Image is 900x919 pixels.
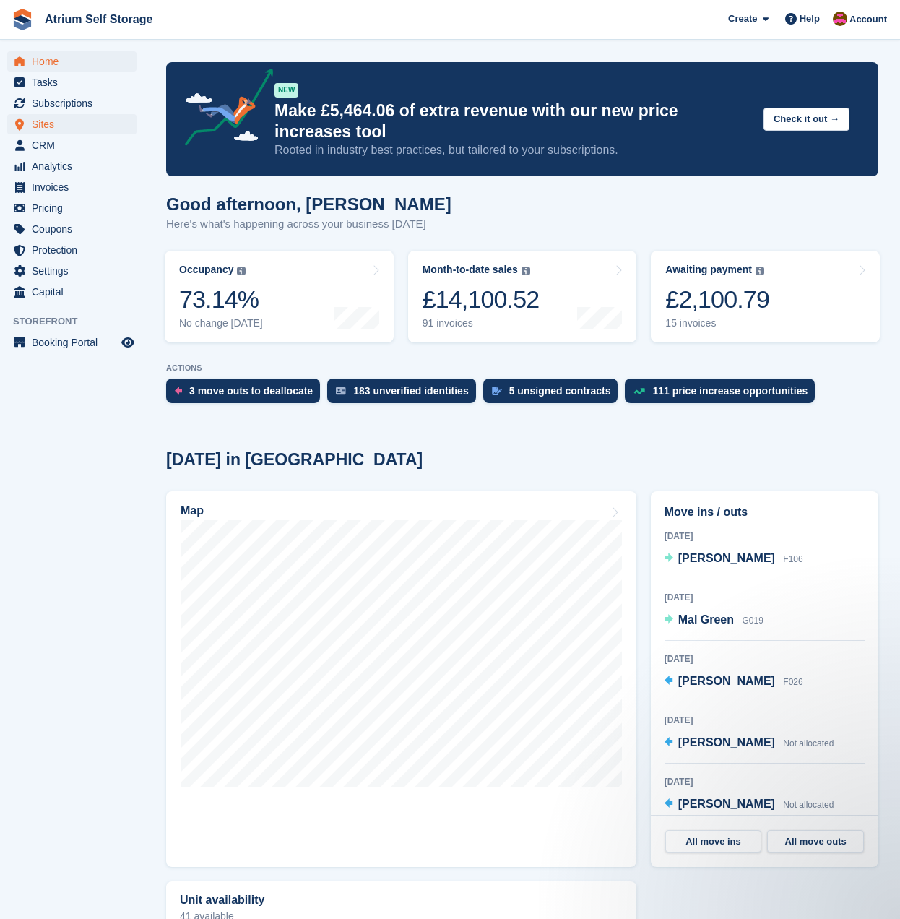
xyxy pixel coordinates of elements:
[32,135,118,155] span: CRM
[665,550,803,569] a: [PERSON_NAME] F106
[7,51,137,72] a: menu
[32,282,118,302] span: Capital
[522,267,530,275] img: icon-info-grey-7440780725fd019a000dd9b08b2336e03edf1995a4989e88bcd33f0948082b44.svg
[423,317,540,329] div: 91 invoices
[166,450,423,470] h2: [DATE] in [GEOGRAPHIC_DATA]
[7,156,137,176] a: menu
[7,135,137,155] a: menu
[166,491,636,867] a: Map
[32,198,118,218] span: Pricing
[7,282,137,302] a: menu
[179,264,233,276] div: Occupancy
[783,800,834,810] span: Not allocated
[7,332,137,353] a: menu
[665,775,865,788] div: [DATE]
[7,114,137,134] a: menu
[423,264,518,276] div: Month-to-date sales
[327,379,483,410] a: 183 unverified identities
[166,216,451,233] p: Here's what's happening across your business [DATE]
[32,219,118,239] span: Coupons
[32,72,118,92] span: Tasks
[665,652,865,665] div: [DATE]
[783,554,802,564] span: F106
[651,251,880,342] a: Awaiting payment £2,100.79 15 invoices
[181,504,204,517] h2: Map
[32,51,118,72] span: Home
[179,317,263,329] div: No change [DATE]
[7,261,137,281] a: menu
[119,334,137,351] a: Preview store
[32,93,118,113] span: Subscriptions
[175,387,182,395] img: move_outs_to_deallocate_icon-f764333ba52eb49d3ac5e1228854f67142a1ed5810a6f6cc68b1a99e826820c5.svg
[32,177,118,197] span: Invoices
[665,264,752,276] div: Awaiting payment
[800,12,820,26] span: Help
[179,285,263,314] div: 73.14%
[665,504,865,521] h2: Move ins / outs
[767,830,864,853] a: All move outs
[32,240,118,260] span: Protection
[665,795,834,814] a: [PERSON_NAME] Not allocated
[165,251,394,342] a: Occupancy 73.14% No change [DATE]
[353,385,469,397] div: 183 unverified identities
[625,379,822,410] a: 111 price increase opportunities
[189,385,313,397] div: 3 move outs to deallocate
[237,267,246,275] img: icon-info-grey-7440780725fd019a000dd9b08b2336e03edf1995a4989e88bcd33f0948082b44.svg
[652,385,808,397] div: 111 price increase opportunities
[408,251,637,342] a: Month-to-date sales £14,100.52 91 invoices
[32,156,118,176] span: Analytics
[32,332,118,353] span: Booking Portal
[13,314,144,329] span: Storefront
[7,177,137,197] a: menu
[12,9,33,30] img: stora-icon-8386f47178a22dfd0bd8f6a31ec36ba5ce8667c1dd55bd0f319d3a0aa187defe.svg
[665,530,865,543] div: [DATE]
[678,798,775,810] span: [PERSON_NAME]
[665,734,834,753] a: [PERSON_NAME] Not allocated
[32,261,118,281] span: Settings
[32,114,118,134] span: Sites
[39,7,158,31] a: Atrium Self Storage
[7,93,137,113] a: menu
[756,267,764,275] img: icon-info-grey-7440780725fd019a000dd9b08b2336e03edf1995a4989e88bcd33f0948082b44.svg
[274,100,752,142] p: Make £5,464.06 of extra revenue with our new price increases tool
[7,240,137,260] a: menu
[633,388,645,394] img: price_increase_opportunities-93ffe204e8149a01c8c9dc8f82e8f89637d9d84a8eef4429ea346261dce0b2c0.svg
[678,736,775,748] span: [PERSON_NAME]
[665,714,865,727] div: [DATE]
[509,385,611,397] div: 5 unsigned contracts
[678,552,775,564] span: [PERSON_NAME]
[763,108,849,131] button: Check it out →
[678,675,775,687] span: [PERSON_NAME]
[180,894,264,907] h2: Unit availability
[678,613,734,626] span: Mal Green
[173,69,274,151] img: price-adjustments-announcement-icon-8257ccfd72463d97f412b2fc003d46551f7dbcb40ab6d574587a9cd5c0d94...
[483,379,626,410] a: 5 unsigned contracts
[665,673,803,691] a: [PERSON_NAME] F026
[665,830,762,853] a: All move ins
[166,194,451,214] h1: Good afternoon, [PERSON_NAME]
[742,616,763,626] span: G019
[783,677,802,687] span: F026
[728,12,757,26] span: Create
[336,387,346,395] img: verify_identity-adf6edd0f0f0b5bbfe63781bf79b02c33cf7c696d77639b501bdc392416b5a36.svg
[783,738,834,748] span: Not allocated
[849,12,887,27] span: Account
[665,611,763,630] a: Mal Green G019
[492,387,502,395] img: contract_signature_icon-13c848040528278c33f63329250d36e43548de30e8caae1d1a13099fd9432cc5.svg
[274,142,752,158] p: Rooted in industry best practices, but tailored to your subscriptions.
[833,12,847,26] img: Mark Rhodes
[665,317,769,329] div: 15 invoices
[166,363,878,373] p: ACTIONS
[665,591,865,604] div: [DATE]
[7,198,137,218] a: menu
[665,285,769,314] div: £2,100.79
[7,72,137,92] a: menu
[166,379,327,410] a: 3 move outs to deallocate
[423,285,540,314] div: £14,100.52
[274,83,298,98] div: NEW
[7,219,137,239] a: menu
